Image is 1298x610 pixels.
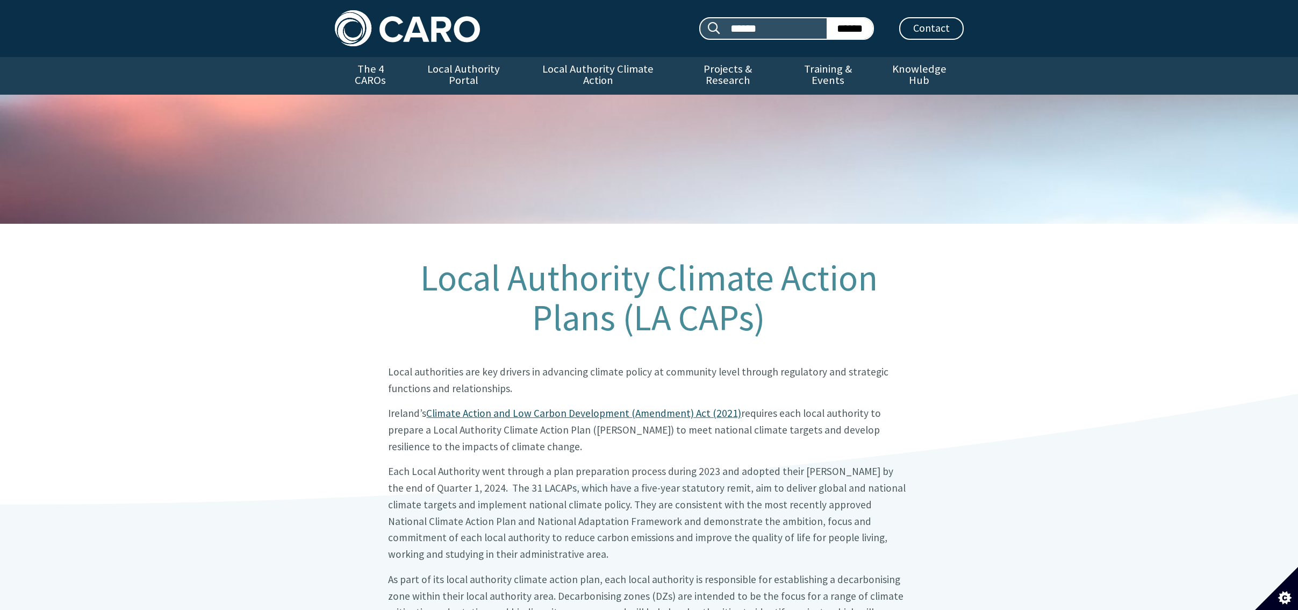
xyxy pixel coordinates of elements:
[426,407,741,420] a: Climate Action and Low Carbon Development (Amendment) Act (2021)
[899,17,964,40] a: Contact
[335,10,480,46] img: Caro logo
[875,57,963,95] a: Knowledge Hub
[388,258,909,338] h1: Local Authority Climate Action Plans (LA CAPs)
[1255,567,1298,610] button: Set cookie preferences
[335,57,406,95] a: The 4 CAROs
[781,57,875,95] a: Training & Events
[388,407,881,452] big: Ireland’s requires each local authority to prepare a Local Authority Climate Action Plan ([PERSON...
[406,57,521,95] a: Local Authority Portal
[388,465,906,561] big: Each Local Authority went through a plan preparation process during 2023 and adopted their [PERSO...
[675,57,781,95] a: Projects & Research
[388,365,888,395] big: Local authorities are key drivers in advancing climate policy at community level through regulato...
[521,57,675,95] a: Local Authority Climate Action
